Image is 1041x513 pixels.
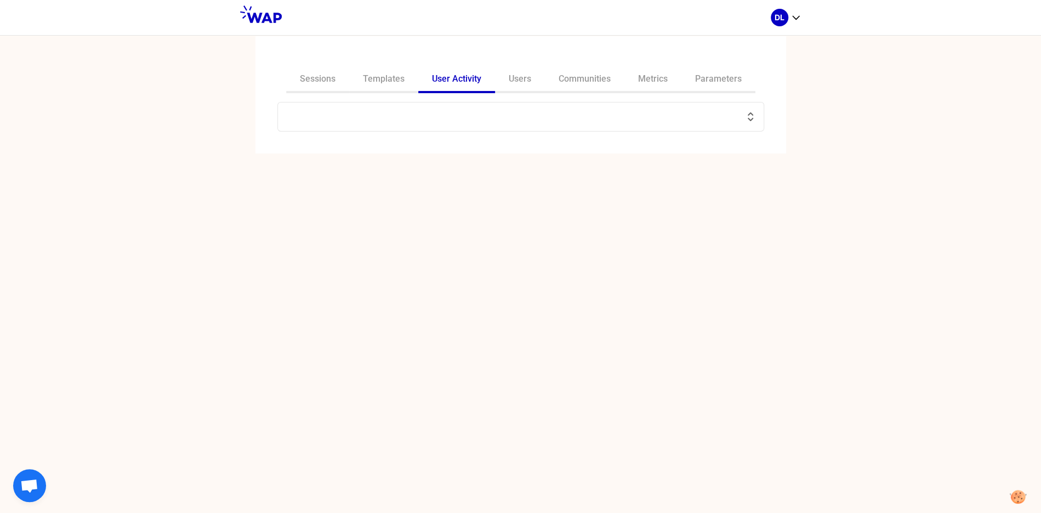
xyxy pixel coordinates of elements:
[545,67,624,93] a: Communities
[775,12,784,23] p: DL
[349,67,418,93] a: Templates
[418,67,495,93] a: User Activity
[624,67,681,93] a: Metrics
[681,67,755,93] a: Parameters
[13,469,46,502] a: Ouvrir le chat
[1003,483,1033,510] button: Manage your preferences about cookies
[286,67,349,93] a: Sessions
[495,67,545,93] a: Users
[771,9,801,26] button: DL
